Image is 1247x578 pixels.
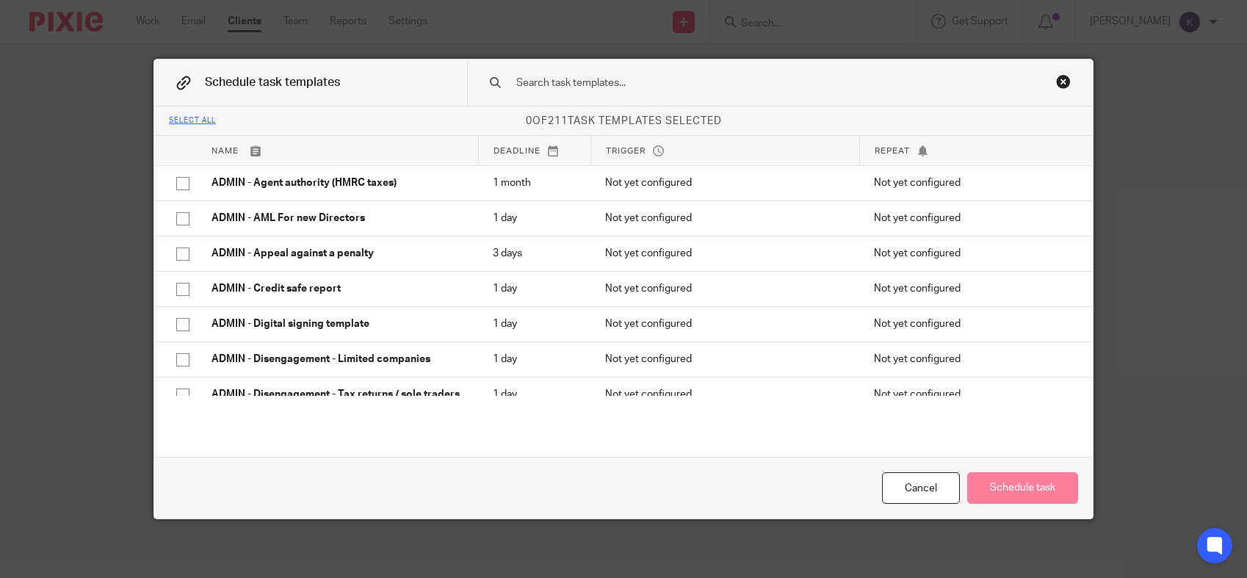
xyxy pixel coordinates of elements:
p: Repeat [875,145,1071,157]
p: 1 day [493,317,576,331]
p: 3 days [493,246,576,261]
input: Search task templates... [515,75,999,91]
p: ADMIN - Disengagement - Limited companies [212,352,463,366]
p: Not yet configured [874,387,1071,402]
p: 1 day [493,387,576,402]
p: ADMIN - Appeal against a penalty [212,246,463,261]
p: of task templates selected [154,114,1093,129]
p: ADMIN - Agent authority (HMRC taxes) [212,176,463,190]
button: Schedule task [967,472,1078,504]
p: Not yet configured [874,317,1071,331]
p: Trigger [606,145,845,157]
p: Not yet configured [874,211,1071,225]
p: Not yet configured [605,211,845,225]
p: Not yet configured [874,176,1071,190]
span: 0 [526,116,532,126]
p: ADMIN - Digital signing template [212,317,463,331]
p: Not yet configured [874,352,1071,366]
p: Not yet configured [605,246,845,261]
p: ADMIN - AML For new Directors [212,211,463,225]
p: Not yet configured [605,387,845,402]
p: Not yet configured [605,317,845,331]
p: Deadline [494,145,576,157]
p: Not yet configured [874,246,1071,261]
span: Schedule task templates [205,76,340,88]
p: 1 day [493,211,576,225]
p: 1 month [493,176,576,190]
p: Not yet configured [605,281,845,296]
p: Not yet configured [605,176,845,190]
div: Cancel [882,472,960,504]
p: 1 day [493,281,576,296]
div: Select all [169,117,216,126]
p: ADMIN - Disengagement - Tax returns / sole traders [212,387,463,402]
div: Close this dialog window [1056,74,1071,89]
p: ADMIN - Credit safe report [212,281,463,296]
p: 1 day [493,352,576,366]
span: 211 [548,116,568,126]
span: Name [212,147,239,155]
p: Not yet configured [874,281,1071,296]
p: Not yet configured [605,352,845,366]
